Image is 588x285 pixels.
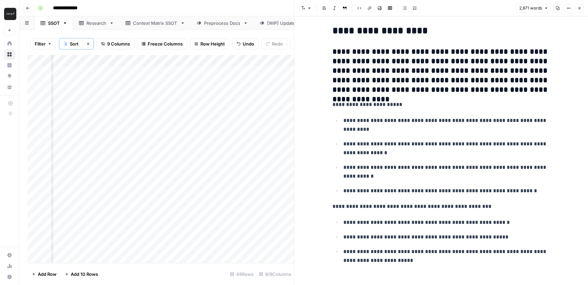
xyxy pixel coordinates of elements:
div: Context Matrix SSOT [133,20,178,26]
span: Row Height [200,40,225,47]
button: Redo [261,38,287,49]
div: Preprocess Docs [204,20,241,26]
span: Add 10 Rows [71,271,98,278]
button: Workspace: Klaviyo [4,5,15,22]
button: Add 10 Rows [61,269,102,280]
button: Row Height [190,38,229,49]
button: Freeze Columns [137,38,187,49]
a: [WIP] Update SSOT Schedule [254,16,343,30]
a: Research [73,16,120,30]
a: Your Data [4,82,15,92]
button: 2,871 words [516,4,551,13]
div: 9/9 Columns [256,269,294,280]
span: 9 Columns [107,40,130,47]
button: Add Row [28,269,61,280]
span: Undo [243,40,254,47]
a: Preprocess Docs [191,16,254,30]
button: 9 Columns [97,38,134,49]
a: SSOT [35,16,73,30]
span: Redo [272,40,283,47]
button: Undo [232,38,259,49]
img: Klaviyo Logo [4,8,16,20]
a: Browse [4,49,15,60]
a: Insights [4,60,15,71]
a: Home [4,38,15,49]
span: Add Row [38,271,56,278]
span: Freeze Columns [148,40,183,47]
a: Usage [4,261,15,271]
a: Settings [4,250,15,261]
div: Research [86,20,107,26]
button: 1Sort [59,38,83,49]
span: Filter [35,40,46,47]
span: 1 [65,41,67,47]
button: Filter [30,38,56,49]
a: Opportunities [4,71,15,82]
div: 48 Rows [227,269,256,280]
span: 2,871 words [519,5,542,11]
div: SSOT [48,20,60,26]
div: [WIP] Update SSOT Schedule [267,20,330,26]
a: Context Matrix SSOT [120,16,191,30]
div: 1 [64,41,68,47]
button: Help + Support [4,271,15,282]
span: Sort [70,40,79,47]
